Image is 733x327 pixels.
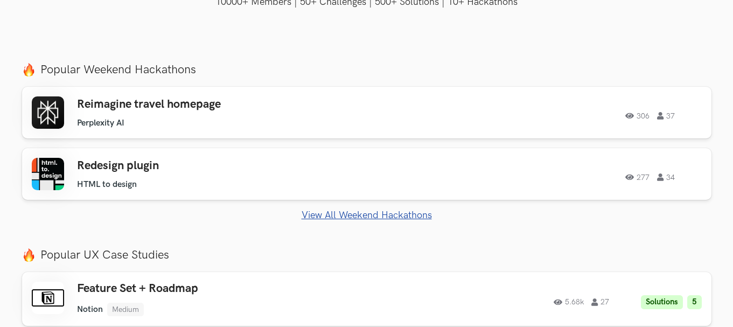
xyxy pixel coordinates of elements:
span: 34 [657,173,675,181]
a: Redesign plugin HTML to design 277 34 [22,148,711,200]
li: Medium [107,303,144,316]
span: 306 [625,112,650,120]
a: View All Weekend Hackathons [22,210,711,221]
li: 5 [687,295,702,310]
a: Reimagine travel homepage Perplexity AI 306 37 [22,87,711,138]
span: 277 [625,173,650,181]
a: Feature Set + Roadmap Notion Medium 5.68k 27 Solutions 5 [22,272,711,325]
label: Popular UX Case Studies [22,248,711,262]
h3: Feature Set + Roadmap [77,282,383,296]
label: Popular Weekend Hackathons [22,62,711,77]
span: 27 [591,298,609,306]
li: Solutions [641,295,683,310]
h3: Reimagine travel homepage [77,98,383,112]
li: Notion [77,304,103,315]
img: fire.png [22,63,36,76]
span: 5.68k [554,298,584,306]
li: HTML to design [77,179,137,190]
h3: Redesign plugin [77,159,383,173]
span: 37 [657,112,675,120]
img: fire.png [22,248,36,262]
li: Perplexity AI [77,118,124,128]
